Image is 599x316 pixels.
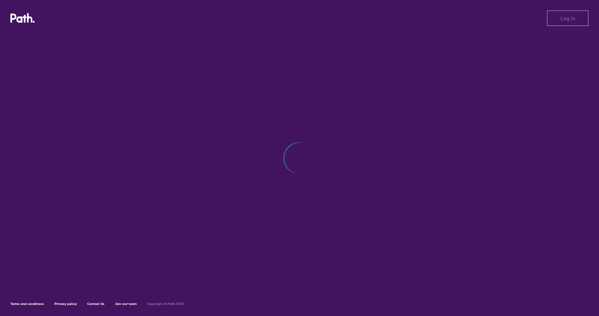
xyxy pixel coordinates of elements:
a: Contact Us [87,302,104,306]
a: Join our team [115,302,137,306]
h6: Copyright © Path 2018 [147,302,184,306]
a: Privacy policy [54,302,77,306]
span: Log in [561,15,575,21]
a: Terms and conditions [10,302,44,306]
button: Log in [547,10,589,26]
